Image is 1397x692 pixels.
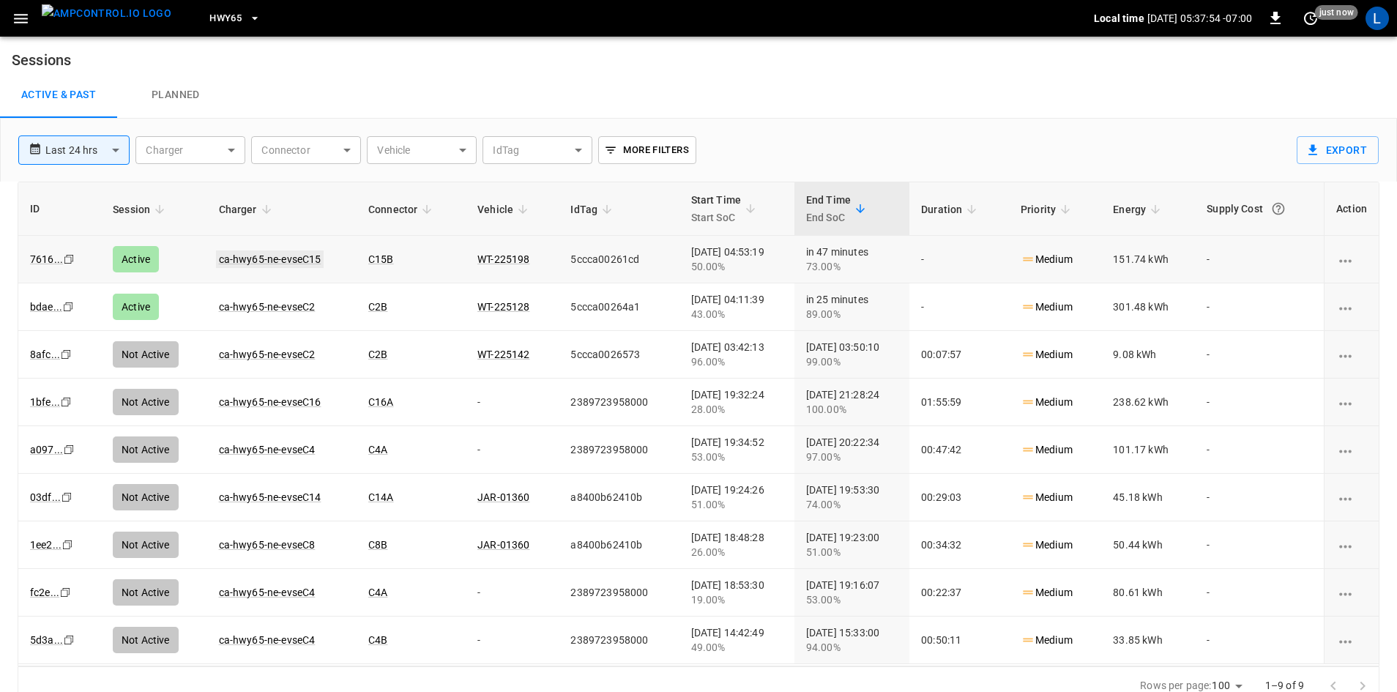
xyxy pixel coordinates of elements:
div: charging session options [1336,537,1367,552]
td: 01:55:59 [909,379,1009,426]
div: Active [113,294,159,320]
td: 2389723958000 [559,617,679,664]
td: - [909,283,1009,331]
div: 49.00% [691,640,783,655]
td: 00:47:42 [909,426,1009,474]
span: Priority [1021,201,1075,218]
div: copy [59,584,73,600]
td: - [1195,474,1324,521]
div: [DATE] 19:16:07 [806,578,898,607]
div: 19.00% [691,592,783,607]
a: C14A [368,491,394,503]
a: C4B [368,634,387,646]
button: More Filters [598,136,696,164]
div: 53.00% [691,450,783,464]
td: 238.62 kWh [1101,379,1195,426]
div: copy [62,442,77,458]
a: WT-225128 [477,301,529,313]
div: Active [113,246,159,272]
button: set refresh interval [1299,7,1322,30]
table: sessions table [18,182,1379,664]
p: Medium [1021,633,1073,648]
td: - [1195,236,1324,283]
div: Not Active [113,341,179,368]
div: 28.00% [691,402,783,417]
div: charging session options [1336,490,1367,505]
a: bdae... [30,301,62,313]
td: 00:22:37 [909,569,1009,617]
div: Start Time [691,191,742,226]
a: ca-hwy65-ne-evseC14 [219,491,321,503]
div: Supply Cost [1207,196,1312,222]
div: copy [61,537,75,553]
div: 51.00% [691,497,783,512]
td: 00:50:11 [909,617,1009,664]
td: 2389723958000 [559,426,679,474]
td: 301.48 kWh [1101,283,1195,331]
td: 00:07:57 [909,331,1009,379]
a: C2B [368,301,387,313]
div: charging session options [1336,395,1367,409]
div: sessions table [18,182,1379,666]
a: a097... [30,444,63,455]
a: WT-225142 [477,349,529,360]
td: - [466,617,559,664]
td: a8400b62410b [559,521,679,569]
div: charging session options [1336,585,1367,600]
td: - [1195,617,1324,664]
a: ca-hwy65-ne-evseC16 [219,396,321,408]
a: 5d3a... [30,634,63,646]
td: 151.74 kWh [1101,236,1195,283]
p: Medium [1021,300,1073,315]
td: 5ccca00264a1 [559,283,679,331]
div: copy [62,632,77,648]
div: [DATE] 18:48:28 [691,530,783,559]
div: charging session options [1336,347,1367,362]
div: [DATE] 04:53:19 [691,245,783,274]
td: - [1195,569,1324,617]
td: a8400b62410b [559,474,679,521]
a: C2B [368,349,387,360]
div: [DATE] 19:32:24 [691,387,783,417]
div: [DATE] 03:50:10 [806,340,898,369]
span: Session [113,201,169,218]
div: copy [62,251,77,267]
div: copy [60,489,75,505]
div: [DATE] 19:34:52 [691,435,783,464]
td: 80.61 kWh [1101,569,1195,617]
td: 45.18 kWh [1101,474,1195,521]
a: WT-225198 [477,253,529,265]
div: charging session options [1336,300,1367,314]
p: Medium [1021,585,1073,600]
a: 8afc... [30,349,60,360]
div: [DATE] 21:28:24 [806,387,898,417]
div: in 47 minutes [806,245,898,274]
div: copy [59,346,74,362]
a: C8B [368,539,387,551]
th: Action [1324,182,1379,236]
div: End Time [806,191,851,226]
div: 74.00% [806,497,898,512]
div: 94.00% [806,640,898,655]
div: 53.00% [806,592,898,607]
td: - [1195,283,1324,331]
td: - [466,569,559,617]
a: C16A [368,396,394,408]
div: 99.00% [806,354,898,369]
a: ca-hwy65-ne-evseC15 [216,250,324,268]
div: 43.00% [691,307,783,321]
p: Medium [1021,252,1073,267]
td: 00:29:03 [909,474,1009,521]
div: copy [59,394,74,410]
td: 2389723958000 [559,379,679,426]
div: 73.00% [806,259,898,274]
img: ampcontrol.io logo [42,4,171,23]
a: C4A [368,444,387,455]
div: Not Active [113,484,179,510]
div: charging session options [1336,252,1367,267]
a: ca-hwy65-ne-evseC2 [219,301,316,313]
div: 50.00% [691,259,783,274]
div: Last 24 hrs [45,136,130,164]
p: Medium [1021,490,1073,505]
a: JAR-01360 [477,491,529,503]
